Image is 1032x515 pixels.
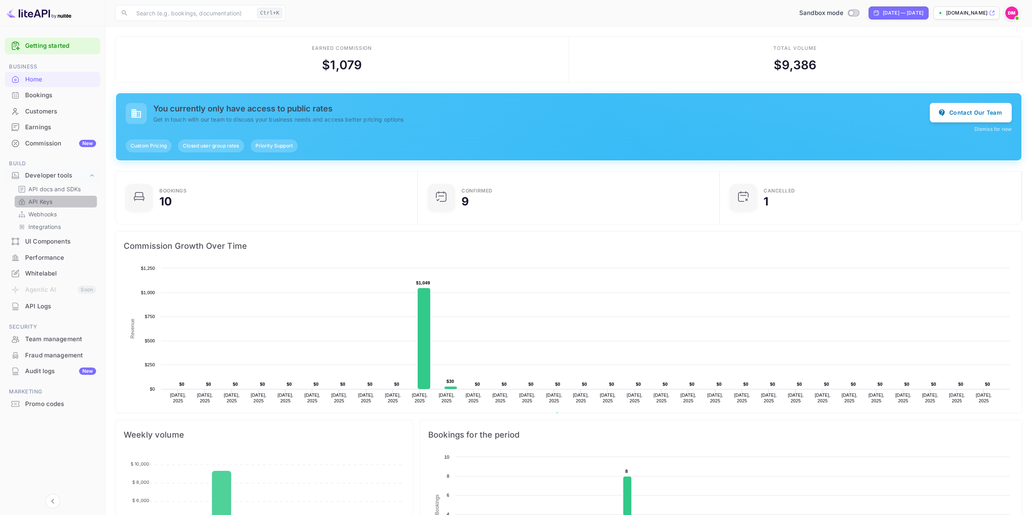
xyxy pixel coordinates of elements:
div: Earned commission [312,45,372,52]
p: API docs and SDKs [28,185,81,193]
text: $500 [145,338,155,343]
text: $750 [145,314,155,319]
span: Bookings for the period [428,428,1014,441]
text: $0 [636,382,641,387]
text: $0 [797,382,802,387]
text: $0 [206,382,211,387]
text: $0 [717,382,722,387]
div: Developer tools [25,171,88,180]
text: $0 [528,382,534,387]
a: CommissionNew [5,136,100,151]
div: Promo codes [5,396,100,412]
a: Integrations [18,222,94,231]
a: API Keys [18,197,94,206]
div: Team management [5,331,100,347]
div: $ 9,386 [774,56,816,74]
div: API Logs [5,299,100,314]
text: $0 [609,382,614,387]
div: Performance [5,250,100,266]
div: Whitelabel [25,269,96,278]
text: [DATE], 2025 [439,393,455,403]
div: Developer tools [5,169,100,183]
text: [DATE], 2025 [869,393,884,403]
a: API Logs [5,299,100,314]
a: Getting started [25,41,96,51]
text: [DATE], 2025 [600,393,616,403]
div: Whitelabel [5,266,100,282]
div: API Keys [15,196,97,207]
text: $0 [931,382,936,387]
text: [DATE], 2025 [412,393,428,403]
text: [DATE], 2025 [627,393,643,403]
text: [DATE], 2025 [707,393,723,403]
a: Fraud management [5,348,100,363]
text: [DATE], 2025 [492,393,508,403]
p: API Keys [28,197,52,206]
tspan: $ 6,000 [132,498,149,503]
text: $0 [985,382,990,387]
text: $0 [340,382,345,387]
div: Audit logs [25,367,96,376]
div: 1 [764,196,768,207]
div: Home [25,75,96,84]
div: Switch to Production mode [796,9,862,18]
tspan: $ 10,000 [131,461,149,466]
a: Audit logsNew [5,363,100,378]
text: $0 [394,382,399,387]
div: Bookings [25,91,96,100]
text: $0 [878,382,883,387]
p: Get in touch with our team to discuss your business needs and access better pricing options [153,115,930,124]
text: [DATE], 2025 [573,393,589,403]
div: UI Components [25,237,96,246]
input: Search (e.g. bookings, documentation) [131,5,254,21]
text: $0 [313,382,319,387]
p: Webhooks [28,210,57,218]
span: Commission Growth Over Time [124,239,1014,252]
div: Earnings [25,123,96,132]
text: [DATE], 2025 [278,393,294,403]
a: API docs and SDKs [18,185,94,193]
text: [DATE], 2025 [358,393,374,403]
a: Promo codes [5,396,100,411]
div: Ctrl+K [257,8,282,18]
div: Getting started [5,38,100,54]
text: [DATE], 2025 [680,393,696,403]
span: Custom Pricing [126,142,172,150]
a: Customers [5,104,100,119]
a: Webhooks [18,210,94,218]
text: [DATE], 2025 [895,393,911,403]
tspan: $ 8,000 [132,479,149,485]
text: $250 [145,362,155,367]
div: $ 1,079 [322,56,362,74]
div: Bookings [159,188,187,193]
text: $30 [446,379,454,384]
span: Weekly volume [124,428,405,441]
div: New [79,140,96,147]
p: [DOMAIN_NAME] [946,9,987,17]
text: $0 [179,382,185,387]
text: [DATE], 2025 [519,393,535,403]
a: UI Components [5,234,100,249]
text: 6 [447,493,449,498]
img: LiteAPI logo [6,6,71,19]
text: Revenue [130,318,135,338]
text: [DATE], 2025 [976,393,992,403]
a: Bookings [5,88,100,103]
a: Home [5,72,100,87]
text: [DATE], 2025 [170,393,186,403]
span: Priority Support [251,142,298,150]
text: $1,049 [416,280,430,285]
div: Performance [25,253,96,263]
h5: You currently only have access to public rates [153,104,930,113]
div: Webhooks [15,208,97,220]
text: 10 [444,455,449,459]
text: [DATE], 2025 [841,393,857,403]
text: [DATE], 2025 [331,393,347,403]
p: Integrations [28,222,61,231]
text: [DATE], 2025 [815,393,830,403]
a: Earnings [5,120,100,135]
div: [DATE] — [DATE] [883,9,923,17]
div: Promo codes [25,400,96,409]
